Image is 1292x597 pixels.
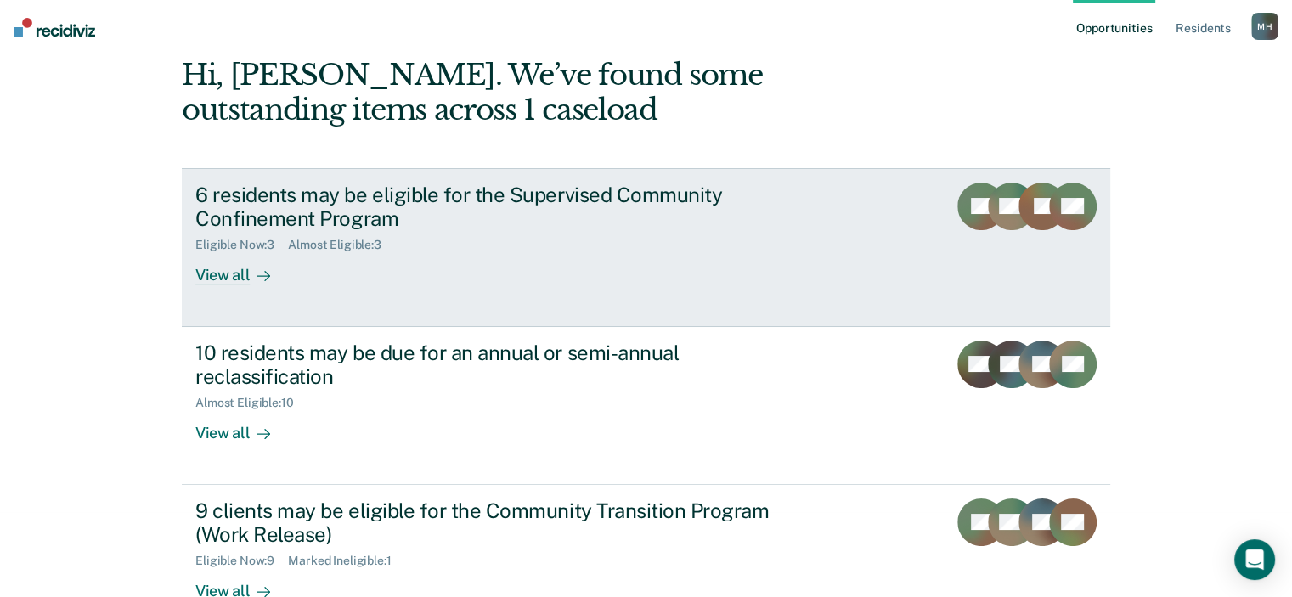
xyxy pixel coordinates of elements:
div: Eligible Now : 9 [195,554,288,568]
div: Marked Ineligible : 1 [288,554,404,568]
div: Hi, [PERSON_NAME]. We’ve found some outstanding items across 1 caseload [182,58,924,127]
div: Almost Eligible : 3 [288,238,395,252]
div: View all [195,252,291,285]
div: Open Intercom Messenger [1234,539,1275,580]
div: 10 residents may be due for an annual or semi-annual reclassification [195,341,792,390]
img: Recidiviz [14,18,95,37]
div: M H [1251,13,1278,40]
div: 9 clients may be eligible for the Community Transition Program (Work Release) [195,498,792,548]
div: 6 residents may be eligible for the Supervised Community Confinement Program [195,183,792,232]
div: Eligible Now : 3 [195,238,288,252]
a: 10 residents may be due for an annual or semi-annual reclassificationAlmost Eligible:10View all [182,327,1110,485]
a: 6 residents may be eligible for the Supervised Community Confinement ProgramEligible Now:3Almost ... [182,168,1110,327]
div: View all [195,410,291,443]
div: Almost Eligible : 10 [195,396,307,410]
button: MH [1251,13,1278,40]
